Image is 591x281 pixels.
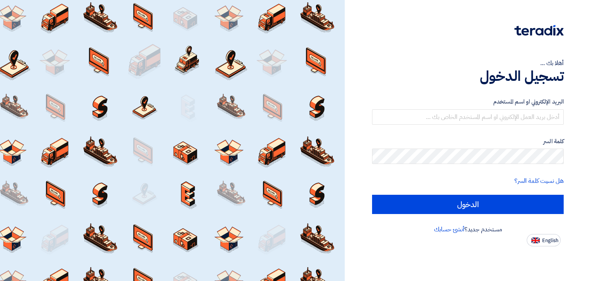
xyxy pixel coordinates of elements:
[372,225,564,234] div: مستخدم جديد؟
[514,176,564,186] a: هل نسيت كلمة السر؟
[514,25,564,36] img: Teradix logo
[372,109,564,125] input: أدخل بريد العمل الإلكتروني او اسم المستخدم الخاص بك ...
[531,238,540,243] img: en-US.png
[372,195,564,214] input: الدخول
[372,97,564,106] label: البريد الإلكتروني او اسم المستخدم
[527,234,561,246] button: English
[372,68,564,85] h1: تسجيل الدخول
[542,238,558,243] span: English
[434,225,464,234] a: أنشئ حسابك
[372,137,564,146] label: كلمة السر
[372,59,564,68] div: أهلا بك ...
